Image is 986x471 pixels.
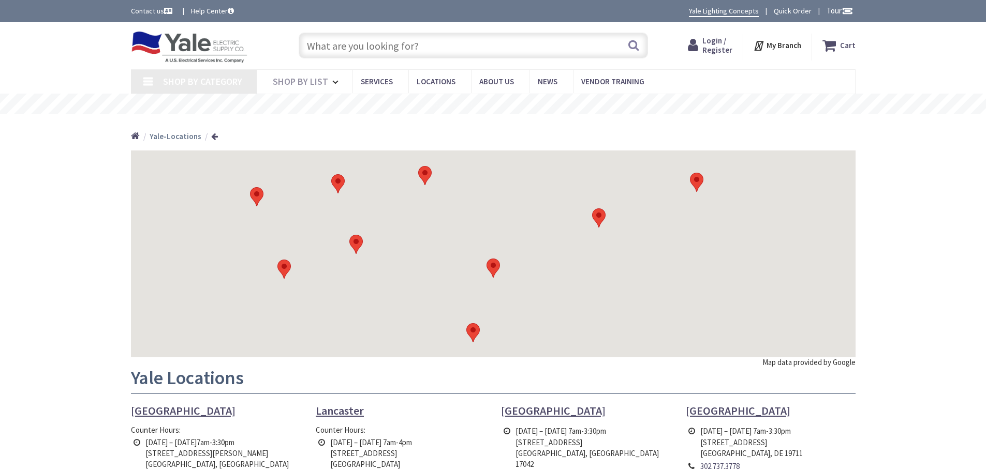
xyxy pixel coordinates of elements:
[538,77,557,86] span: News
[131,368,856,394] h1: Yale Locations
[840,36,856,55] strong: Cart
[197,437,234,447] span: 7am-3:30pm
[131,404,236,417] a: [GEOGRAPHIC_DATA]
[501,403,606,418] span: [GEOGRAPHIC_DATA]
[827,6,853,16] span: Tour
[581,77,644,86] span: Vendor Training
[328,436,415,471] td: [DATE] – [DATE] 7am-4pm [STREET_ADDRESS] [GEOGRAPHIC_DATA]
[686,404,790,417] a: [GEOGRAPHIC_DATA]
[698,424,805,460] td: [DATE] – [DATE] 7am-3:30pm [STREET_ADDRESS] [GEOGRAPHIC_DATA], DE 19711
[686,403,790,418] span: [GEOGRAPHIC_DATA]
[131,403,236,418] span: [GEOGRAPHIC_DATA]
[762,357,856,368] div: Map data provided by Google
[516,448,660,470] div: [GEOGRAPHIC_DATA], [GEOGRAPHIC_DATA] 17042
[767,40,801,50] strong: My Branch
[163,75,242,87] span: Shop By Category
[131,31,248,63] img: Yale Electric Supply Co.
[316,403,364,418] span: Lancaster
[516,426,660,436] div: [DATE] – [DATE] 7am-3:30pm
[753,36,801,55] div: My Branch
[479,77,514,86] span: About Us
[316,404,364,417] a: Lancaster
[131,6,174,16] a: Contact us
[417,77,455,86] span: Locations
[150,131,201,141] strong: Yale-Locations
[688,36,732,55] a: Login / Register
[501,404,606,417] a: [GEOGRAPHIC_DATA]
[516,437,660,448] div: [STREET_ADDRESS]
[299,33,648,58] input: What are you looking for?
[702,36,732,55] span: Login / Register
[774,6,812,16] a: Quick Order
[273,75,328,87] span: Shop By List
[822,36,856,55] a: Cart
[689,6,759,17] a: Yale Lighting Concepts
[191,6,234,16] a: Help Center
[361,77,393,86] span: Services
